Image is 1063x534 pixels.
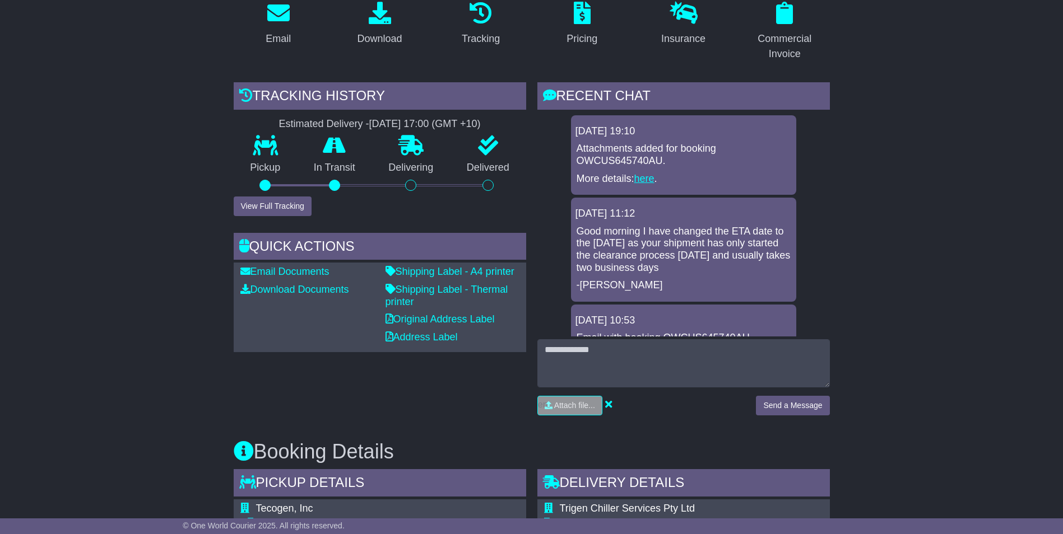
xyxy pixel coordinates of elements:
[577,226,791,274] p: Good morning I have changed the ETA date to the [DATE] as your shipment has only started the clea...
[386,313,495,325] a: Original Address Label
[357,31,402,46] div: Download
[537,469,830,499] div: Delivery Details
[462,31,500,46] div: Tracking
[661,31,705,46] div: Insurance
[577,332,791,368] p: Email with booking OWCUS645740AU documents was sent to [EMAIL_ADDRESS][DOMAIN_NAME].
[756,396,829,415] button: Send a Message
[256,518,310,529] span: Commercial
[234,162,298,174] p: Pickup
[234,469,526,499] div: Pickup Details
[183,521,345,530] span: © One World Courier 2025. All rights reserved.
[369,118,481,130] div: [DATE] 17:00 (GMT +10)
[575,125,792,138] div: [DATE] 19:10
[560,518,614,529] span: Commercial
[560,518,776,530] div: Delivery
[234,82,526,113] div: Tracking history
[372,162,451,174] p: Delivering
[634,173,654,184] a: here
[450,162,526,174] p: Delivered
[240,284,349,295] a: Download Documents
[256,518,519,530] div: Pickup
[575,315,792,327] div: [DATE] 10:53
[577,173,791,185] p: More details: .
[747,31,823,62] div: Commercial Invoice
[386,284,508,307] a: Shipping Label - Thermal printer
[386,266,514,277] a: Shipping Label - A4 printer
[560,503,695,514] span: Trigen Chiller Services Pty Ltd
[537,82,830,113] div: RECENT CHAT
[256,503,313,514] span: Tecogen, Inc
[386,331,458,343] a: Address Label
[240,266,329,277] a: Email Documents
[234,118,526,130] div: Estimated Delivery -
[266,31,291,46] div: Email
[577,143,791,167] p: Attachments added for booking OWCUS645740AU.
[234,196,312,216] button: View Full Tracking
[234,441,830,463] h3: Booking Details
[577,279,791,292] p: -[PERSON_NAME]
[297,162,372,174] p: In Transit
[234,233,526,263] div: Quick Actions
[575,208,792,220] div: [DATE] 11:12
[567,31,597,46] div: Pricing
